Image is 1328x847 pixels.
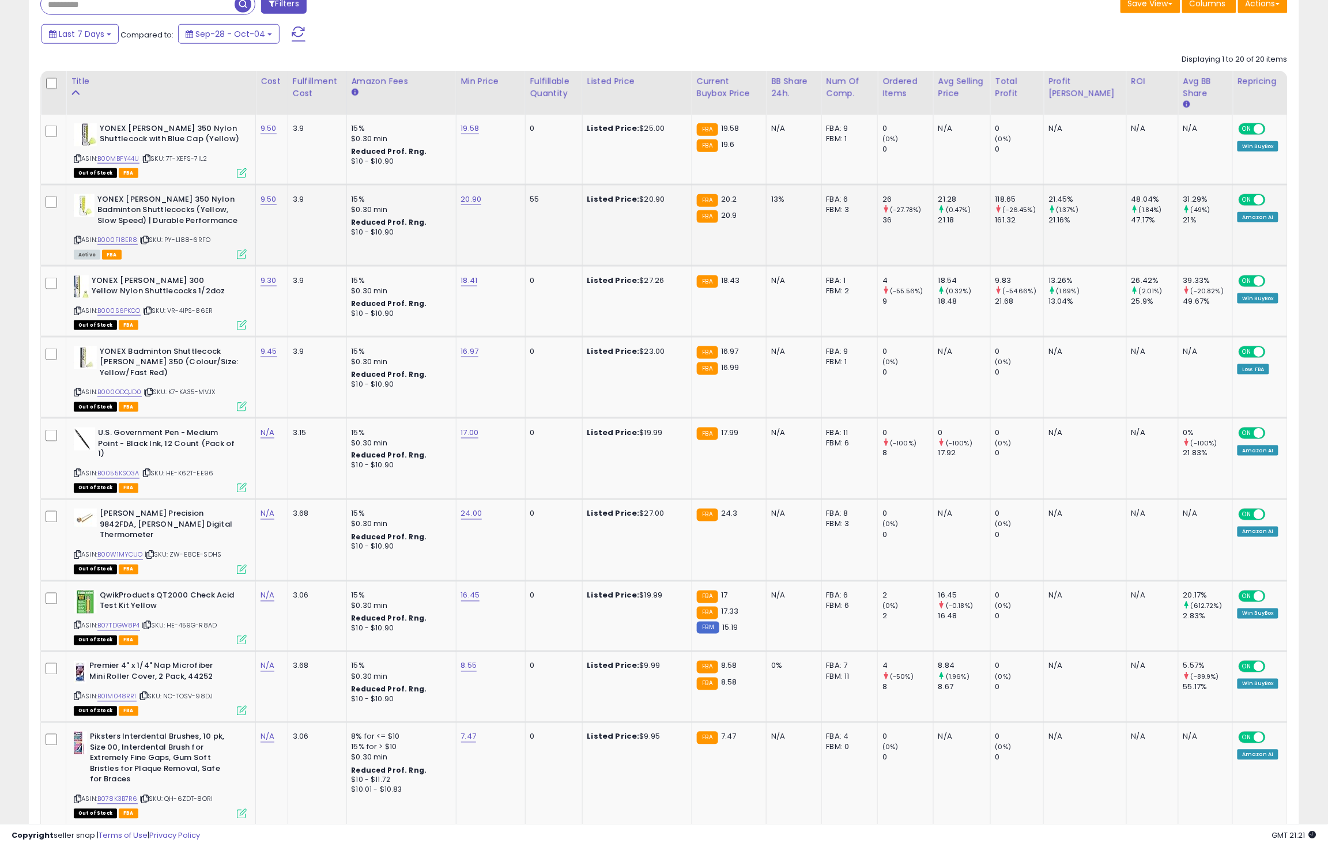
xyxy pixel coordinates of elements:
div: 0 [882,123,933,134]
div: 0 [995,123,1043,134]
small: (-55.56%) [890,286,923,296]
a: 8.55 [461,660,477,672]
div: $0.30 min [352,601,447,611]
div: $0.30 min [352,205,447,215]
span: 18.43 [721,275,740,286]
button: Sep-28 - Oct-04 [178,24,280,44]
a: B00MBFY44U [97,154,139,164]
span: OFF [1264,429,1282,438]
b: Listed Price: [587,123,640,134]
span: 20.9 [721,210,737,221]
small: FBA [697,362,718,375]
div: N/A [1183,509,1224,519]
div: Amazon AI [1238,527,1278,537]
a: 16.45 [461,590,480,602]
a: N/A [261,508,274,520]
div: 9.83 [995,275,1043,286]
span: All listings currently available for purchase on Amazon [74,250,100,260]
div: $0.30 min [352,438,447,448]
span: ON [1240,124,1255,134]
small: FBA [697,509,718,521]
b: Reduced Prof. Rng. [352,146,427,156]
div: N/A [1048,509,1118,519]
a: 9.50 [261,123,277,134]
a: B0055KSO3A [97,469,139,479]
div: 0 [995,428,1043,438]
div: 3.06 [293,591,338,601]
div: 15% [352,346,447,357]
img: 41Jbt1Dsq5L._SL40_.jpg [74,732,87,755]
span: 17.99 [721,427,739,438]
small: FBA [697,591,718,603]
div: 0 [995,346,1043,357]
div: 0 [995,509,1043,519]
img: 31942IAumxL._SL40_.jpg [74,509,97,527]
small: (-27.78%) [890,205,921,214]
div: N/A [771,346,812,357]
a: 9.45 [261,346,277,357]
div: 0 [995,448,1043,459]
div: $0.30 min [352,134,447,144]
div: ASIN: [74,275,247,329]
div: 21.28 [938,194,990,205]
div: N/A [1048,346,1118,357]
div: 0 [530,275,574,286]
div: ASIN: [74,509,247,573]
b: Listed Price: [587,275,640,286]
a: B000S6PKCO [97,306,141,316]
div: N/A [1131,591,1169,601]
img: 31xXEBpfO3L._SL40_.jpg [74,428,95,451]
div: Fulfillment Cost [293,75,342,100]
div: Repricing [1238,75,1282,88]
div: 0 [882,367,933,377]
b: Listed Price: [587,346,640,357]
div: ROI [1131,75,1174,88]
span: All listings that are currently out of stock and unavailable for purchase on Amazon [74,168,117,178]
div: Avg Selling Price [938,75,986,100]
div: 3.9 [293,123,338,134]
a: 24.00 [461,508,482,520]
span: Sep-28 - Oct-04 [195,28,265,40]
span: 19.58 [721,123,740,134]
b: YONEX [PERSON_NAME] 350 Nylon Badminton Shuttlecocks (Yellow, Slow Speed) | Durable Performance [97,194,237,229]
div: Fulfillable Quantity [530,75,578,100]
a: B00W1MYCUO [97,550,143,560]
div: 3.9 [293,346,338,357]
span: ON [1240,276,1255,286]
div: 3.15 [293,428,338,438]
small: (1.84%) [1139,205,1162,214]
div: FBM: 3 [827,519,869,530]
div: ASIN: [74,346,247,410]
div: 16.45 [938,591,990,601]
div: Min Price [461,75,520,88]
div: 26.42% [1131,275,1178,286]
a: 17.00 [461,427,479,438]
div: 21.68 [995,296,1043,307]
span: ON [1240,347,1255,357]
span: | SKU: 7T-XEFS-7IL2 [141,154,207,163]
span: 24.3 [721,508,738,519]
small: (0%) [882,520,899,529]
span: 19.6 [721,139,735,150]
div: $27.00 [587,509,683,519]
small: (0.47%) [946,205,971,214]
div: Total Profit [995,75,1039,100]
div: 9 [882,296,933,307]
div: Profit [PERSON_NAME] [1048,75,1122,100]
div: Current Buybox Price [697,75,762,100]
div: FBM: 1 [827,357,869,367]
div: 2 [882,591,933,601]
a: 18.41 [461,275,478,286]
div: N/A [1131,123,1169,134]
span: | SKU: ZW-E8CE-SDHS [145,550,221,559]
div: 0 [938,428,990,438]
button: Last 7 Days [41,24,119,44]
small: (0.32%) [946,286,971,296]
span: Last 7 Days [59,28,104,40]
div: N/A [771,428,812,438]
span: FBA [119,320,138,330]
div: ASIN: [74,591,247,644]
div: ASIN: [74,123,247,177]
a: B078K3B7R6 [97,795,138,804]
a: Privacy Policy [149,830,200,841]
